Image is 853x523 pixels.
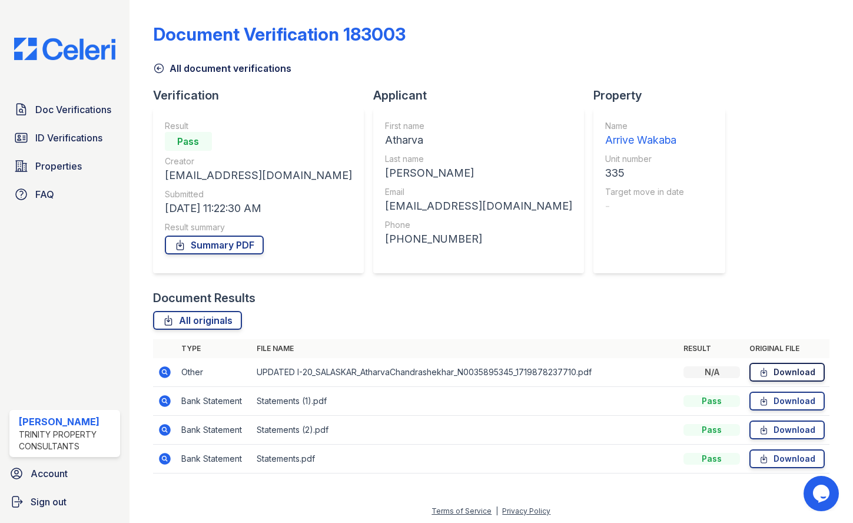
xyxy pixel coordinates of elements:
div: Document Verification 183003 [153,24,406,45]
div: Verification [153,87,373,104]
a: ID Verifications [9,126,120,150]
a: Terms of Service [432,507,492,515]
a: Summary PDF [165,236,264,254]
a: Sign out [5,490,125,514]
td: Statements (2).pdf [252,416,679,445]
div: Pass [683,424,740,436]
td: Bank Statement [177,445,252,474]
div: Result [165,120,352,132]
div: Target move in date [605,186,684,198]
a: Download [749,363,825,382]
div: [EMAIL_ADDRESS][DOMAIN_NAME] [385,198,572,214]
div: Name [605,120,684,132]
td: UPDATED I-20_SALASKAR_AtharvaChandrashekhar_N0035895345_1719878237710.pdf [252,358,679,387]
a: Account [5,462,125,485]
div: Pass [165,132,212,151]
div: [PERSON_NAME] [385,165,572,181]
div: [EMAIL_ADDRESS][DOMAIN_NAME] [165,167,352,184]
a: Properties [9,154,120,178]
a: Download [749,392,825,411]
a: All document verifications [153,61,291,75]
div: Phone [385,219,572,231]
td: Other [177,358,252,387]
div: Email [385,186,572,198]
span: FAQ [35,187,54,201]
span: ID Verifications [35,131,102,145]
div: - [605,198,684,214]
td: Statements.pdf [252,445,679,474]
div: Result summary [165,221,352,233]
td: Statements (1).pdf [252,387,679,416]
td: Bank Statement [177,416,252,445]
a: Download [749,421,825,439]
th: Result [679,339,745,358]
div: Atharva [385,132,572,148]
div: [PHONE_NUMBER] [385,231,572,247]
div: Arrive Wakaba [605,132,684,148]
img: CE_Logo_Blue-a8612792a0a2168367f1c8372b55b34899dd931a85d93a1a3d3e32e68fde9ad4.png [5,38,125,60]
div: Trinity Property Consultants [19,429,115,452]
span: Account [31,466,68,481]
span: Sign out [31,495,67,509]
div: 335 [605,165,684,181]
div: Document Results [153,290,255,306]
div: [PERSON_NAME] [19,415,115,429]
th: File name [252,339,679,358]
a: Doc Verifications [9,98,120,121]
a: Download [749,449,825,468]
div: Property [593,87,735,104]
th: Type [177,339,252,358]
td: Bank Statement [177,387,252,416]
div: Unit number [605,153,684,165]
a: All originals [153,311,242,330]
a: Name Arrive Wakaba [605,120,684,148]
span: Doc Verifications [35,102,111,117]
div: N/A [683,366,740,378]
div: Last name [385,153,572,165]
div: Pass [683,395,740,407]
div: Submitted [165,188,352,200]
div: First name [385,120,572,132]
span: Properties [35,159,82,173]
iframe: chat widget [804,476,841,511]
a: FAQ [9,183,120,206]
div: Applicant [373,87,593,104]
a: Privacy Policy [502,507,550,515]
th: Original file [745,339,829,358]
div: | [496,507,498,515]
div: [DATE] 11:22:30 AM [165,200,352,217]
div: Pass [683,453,740,465]
div: Creator [165,155,352,167]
